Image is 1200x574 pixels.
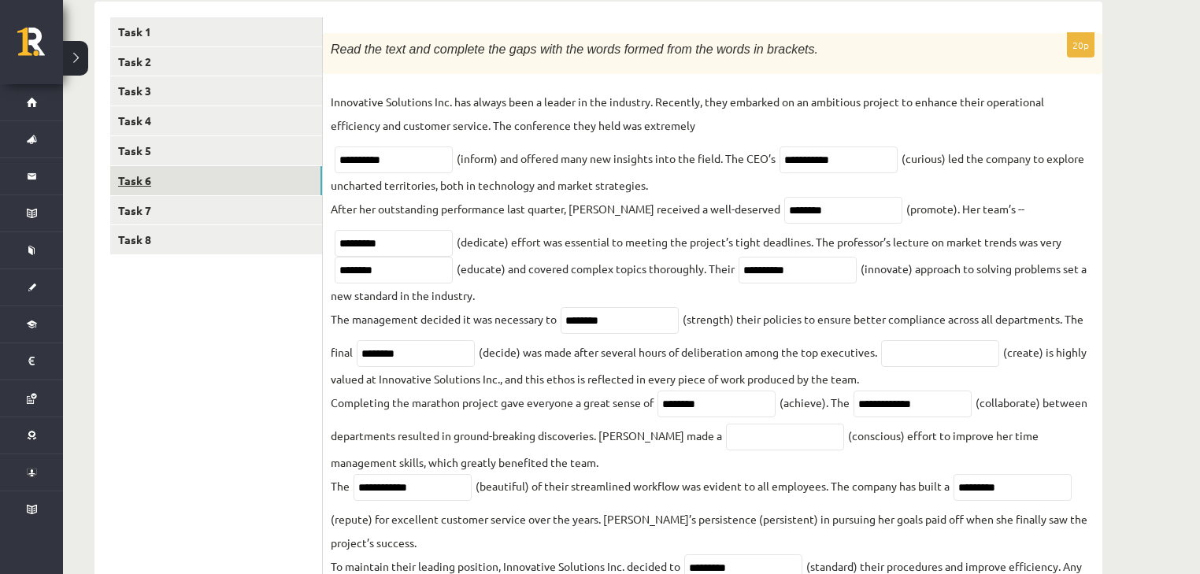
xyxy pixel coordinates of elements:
a: Task 3 [110,76,322,106]
a: Task 7 [110,196,322,225]
a: Rīgas 1. Tālmācības vidusskola [17,28,63,67]
a: Task 2 [110,47,322,76]
p: 20p [1067,32,1094,57]
a: Task 6 [110,166,322,195]
p: After her outstanding performance last quarter, [PERSON_NAME] received a well-deserved [331,197,780,220]
p: Completing the marathon project gave everyone a great sense of [331,391,654,414]
p: Innovative Solutions Inc. has always been a leader in the industry. Recently, they embarked on an... [331,90,1094,137]
a: Task 8 [110,225,322,254]
a: Task 4 [110,106,322,135]
p: The [331,474,350,498]
span: Read the text and complete the gaps with the words formed from the words in brackets. [331,43,818,56]
p: The management decided it was necessary to [331,307,557,331]
a: Task 5 [110,136,322,165]
a: Task 1 [110,17,322,46]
